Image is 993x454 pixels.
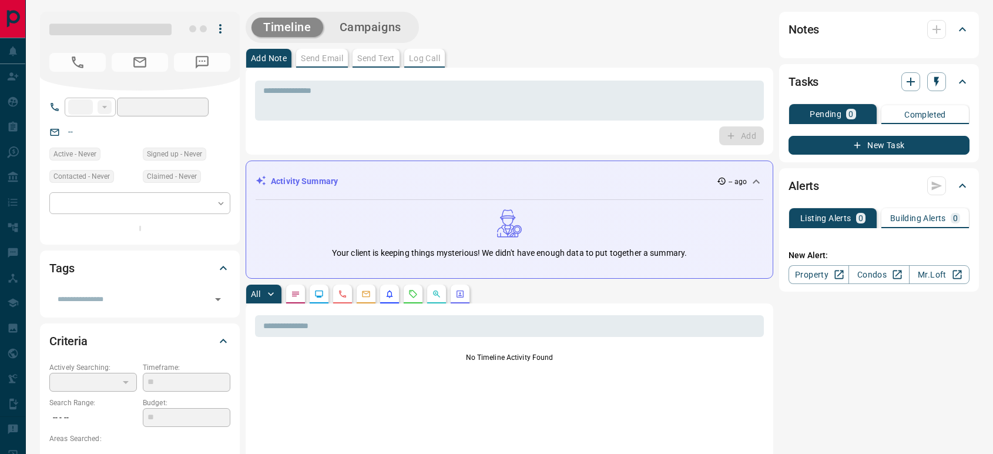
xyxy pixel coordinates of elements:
[251,290,260,298] p: All
[909,265,969,284] a: Mr.Loft
[251,18,323,37] button: Timeline
[147,148,202,160] span: Signed up - Never
[49,254,230,282] div: Tags
[328,18,413,37] button: Campaigns
[789,68,969,96] div: Tasks
[68,127,73,136] a: --
[210,291,226,308] button: Open
[385,289,394,299] svg: Listing Alerts
[49,332,88,350] h2: Criteria
[49,398,137,408] p: Search Range:
[953,214,958,222] p: 0
[143,398,230,408] p: Budget:
[291,289,300,299] svg: Notes
[147,171,197,182] span: Claimed - Never
[256,171,763,192] div: Activity Summary-- ago
[789,15,969,44] div: Notes
[255,352,764,363] p: No Timeline Activity Found
[49,327,230,355] div: Criteria
[143,362,230,373] p: Timeframe:
[361,289,371,299] svg: Emails
[800,214,851,222] p: Listing Alerts
[338,289,347,299] svg: Calls
[49,53,106,72] span: No Number
[271,175,338,188] p: Activity Summary
[49,433,230,444] p: Areas Searched:
[729,176,747,187] p: -- ago
[314,289,324,299] svg: Lead Browsing Activity
[789,265,849,284] a: Property
[789,20,819,39] h2: Notes
[49,362,137,373] p: Actively Searching:
[848,110,853,118] p: 0
[890,214,946,222] p: Building Alerts
[49,408,137,428] p: -- - --
[112,53,168,72] span: No Email
[848,265,909,284] a: Condos
[858,214,863,222] p: 0
[789,72,818,91] h2: Tasks
[174,53,230,72] span: No Number
[789,176,819,195] h2: Alerts
[810,110,841,118] p: Pending
[455,289,465,299] svg: Agent Actions
[53,171,110,182] span: Contacted - Never
[53,148,96,160] span: Active - Never
[251,54,287,62] p: Add Note
[408,289,418,299] svg: Requests
[332,247,687,259] p: Your client is keeping things mysterious! We didn't have enough data to put together a summary.
[789,136,969,155] button: New Task
[432,289,441,299] svg: Opportunities
[904,111,946,119] p: Completed
[789,172,969,200] div: Alerts
[789,249,969,262] p: New Alert:
[49,259,74,278] h2: Tags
